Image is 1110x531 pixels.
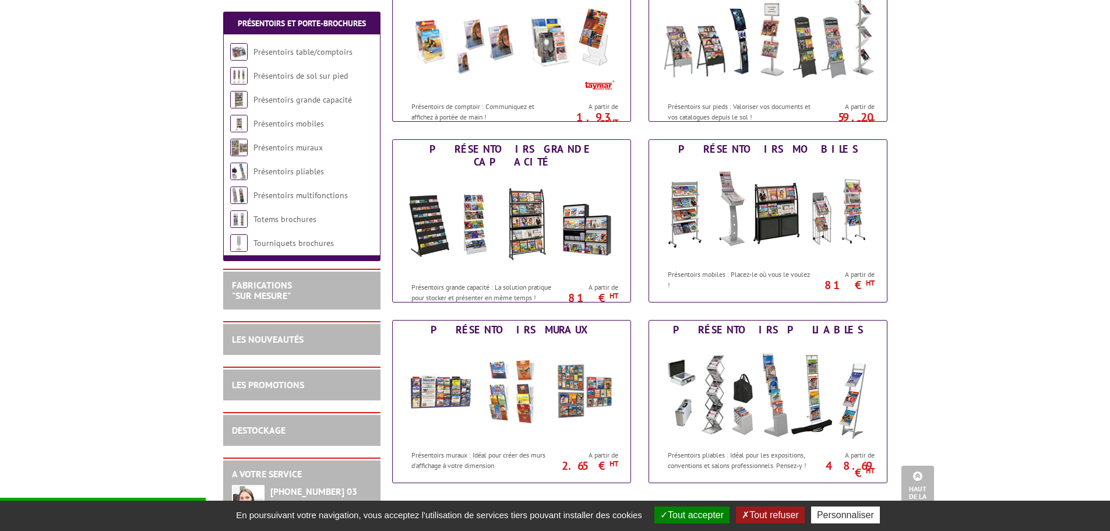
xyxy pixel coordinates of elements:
img: Présentoirs de sol sur pied [230,67,248,85]
p: 81 € [809,282,875,289]
div: Présentoirs muraux [396,323,628,336]
a: DESTOCKAGE [232,424,286,436]
p: Présentoirs mobiles : Placez-le où vous le voulez ! [668,269,812,289]
a: Présentoirs multifonctions [253,190,348,201]
p: Présentoirs de comptoir : Communiquez et affichez à portée de main ! [411,101,556,121]
button: Personnaliser (fenêtre modale) [811,507,880,523]
span: A partir de [559,451,618,460]
div: Présentoirs mobiles [652,143,884,156]
a: FABRICATIONS"Sur Mesure" [232,279,292,301]
p: 48.69 € [809,462,875,476]
a: Présentoirs muraux [253,142,323,153]
a: Présentoirs grande capacité [253,94,352,105]
span: A partir de [815,270,875,279]
a: Présentoirs table/comptoirs [253,47,353,57]
span: A partir de [559,283,618,292]
img: widget-service.jpg [232,485,265,530]
img: Totems brochures [230,210,248,228]
span: A partir de [815,451,875,460]
a: Haut de la page [901,466,934,514]
sup: HT [866,117,875,127]
img: Présentoirs mobiles [230,115,248,132]
p: 59.20 € [809,114,875,128]
strong: [PHONE_NUMBER] 03 [270,486,357,497]
a: Présentoirs et Porte-brochures [238,18,366,29]
a: LES PROMOTIONS [232,379,304,391]
span: A partir de [559,102,618,111]
p: Présentoirs pliables : Idéal pour les expositions, conventions et salons professionnels. Pensez-y ! [668,450,812,470]
button: Tout accepter [654,507,730,523]
a: Présentoirs grande capacité Présentoirs grande capacité Présentoirs grande capacité : La solution... [392,139,631,303]
div: Présentoirs pliables [652,323,884,336]
p: Présentoirs muraux : Idéal pour créer des murs d'affichage à votre dimension. [411,450,556,470]
img: Présentoirs multifonctions [230,187,248,204]
img: Présentoirs grande capacité [404,171,619,276]
a: Présentoirs mobiles [253,118,324,129]
img: Présentoirs muraux [404,339,619,444]
div: Présentoirs grande capacité [396,143,628,168]
img: Présentoirs mobiles [660,159,876,263]
sup: HT [866,466,875,476]
img: Présentoirs pliables [230,163,248,180]
sup: HT [609,117,618,127]
a: Totems brochures [253,214,316,224]
a: Présentoirs mobiles Présentoirs mobiles Présentoirs mobiles : Placez-le où vous le voulez ! A par... [649,139,887,303]
a: Présentoirs pliables Présentoirs pliables Présentoirs pliables : Idéal pour les expositions, conv... [649,320,887,483]
p: Présentoirs grande capacité : La solution pratique pour stocker et présenter en même temps ! [411,282,556,302]
img: Présentoirs table/comptoirs [230,43,248,61]
img: Tourniquets brochures [230,234,248,252]
a: Présentoirs pliables [253,166,324,177]
span: A partir de [815,102,875,111]
img: Présentoirs grande capacité [230,91,248,108]
p: 81 € [553,294,618,301]
a: Tourniquets brochures [253,238,334,248]
img: Présentoirs pliables [660,339,876,444]
h2: A votre service [232,469,372,480]
button: Tout refuser [736,507,804,523]
sup: HT [866,278,875,288]
p: 1.93 € [553,114,618,128]
span: En poursuivant votre navigation, vous acceptez l'utilisation de services tiers pouvant installer ... [230,510,648,520]
p: Présentoirs sur pieds : Valoriser vos documents et vos catalogues depuis le sol ! [668,101,812,121]
sup: HT [609,291,618,301]
a: Présentoirs muraux Présentoirs muraux Présentoirs muraux : Idéal pour créer des murs d'affichage ... [392,320,631,483]
a: LES NOUVEAUTÉS [232,333,304,345]
sup: HT [609,459,618,469]
p: 2.65 € [553,462,618,469]
a: Présentoirs de sol sur pied [253,71,348,81]
img: Présentoirs muraux [230,139,248,156]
